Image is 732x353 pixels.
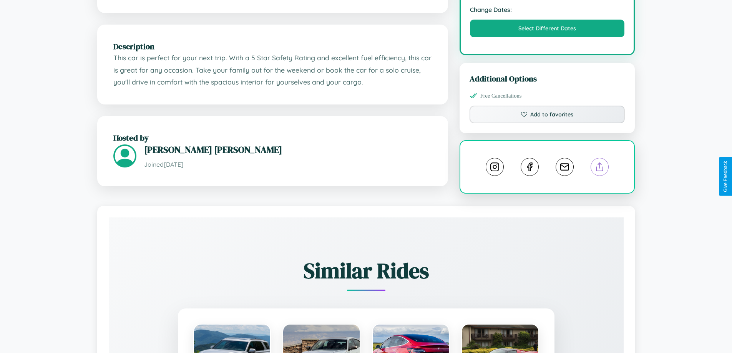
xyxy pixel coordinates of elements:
[113,132,432,143] h2: Hosted by
[470,73,625,84] h3: Additional Options
[144,159,432,170] p: Joined [DATE]
[470,6,625,13] strong: Change Dates:
[113,52,432,88] p: This car is perfect for your next trip. With a 5 Star Safety Rating and excellent fuel efficiency...
[480,93,522,99] span: Free Cancellations
[136,256,597,285] h2: Similar Rides
[470,20,625,37] button: Select Different Dates
[470,106,625,123] button: Add to favorites
[723,161,728,192] div: Give Feedback
[144,143,432,156] h3: [PERSON_NAME] [PERSON_NAME]
[113,41,432,52] h2: Description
